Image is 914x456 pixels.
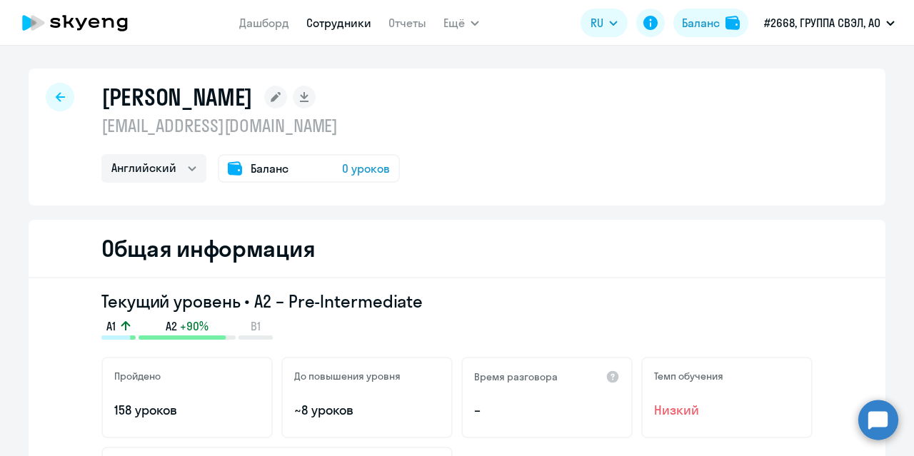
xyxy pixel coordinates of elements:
[294,401,440,420] p: ~8 уроков
[581,9,628,37] button: RU
[114,370,161,382] h5: Пройдено
[106,318,116,334] span: A1
[764,14,880,31] p: #2668, ГРУППА СВЭЛ, АО
[682,14,720,31] div: Баланс
[342,160,390,177] span: 0 уроков
[101,114,400,137] p: [EMAIL_ADDRESS][DOMAIN_NAME]
[757,6,902,40] button: #2668, ГРУППА СВЭЛ, АО
[251,318,261,334] span: B1
[251,160,288,177] span: Баланс
[180,318,209,334] span: +90%
[306,16,371,30] a: Сотрудники
[443,9,479,37] button: Ещё
[654,370,723,382] h5: Темп обучения
[239,16,289,30] a: Дашборд
[388,16,426,30] a: Отчеты
[474,370,558,383] h5: Время разговора
[114,401,260,420] p: 158 уроков
[673,9,748,37] button: Балансbalance
[294,370,401,382] h5: До повышения уровня
[591,14,603,31] span: RU
[101,234,315,263] h2: Общая информация
[101,290,813,313] h3: Текущий уровень • A2 – Pre-Intermediate
[474,401,620,420] p: –
[654,401,800,420] span: Низкий
[443,14,465,31] span: Ещё
[101,83,253,111] h1: [PERSON_NAME]
[166,318,177,334] span: A2
[725,16,740,30] img: balance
